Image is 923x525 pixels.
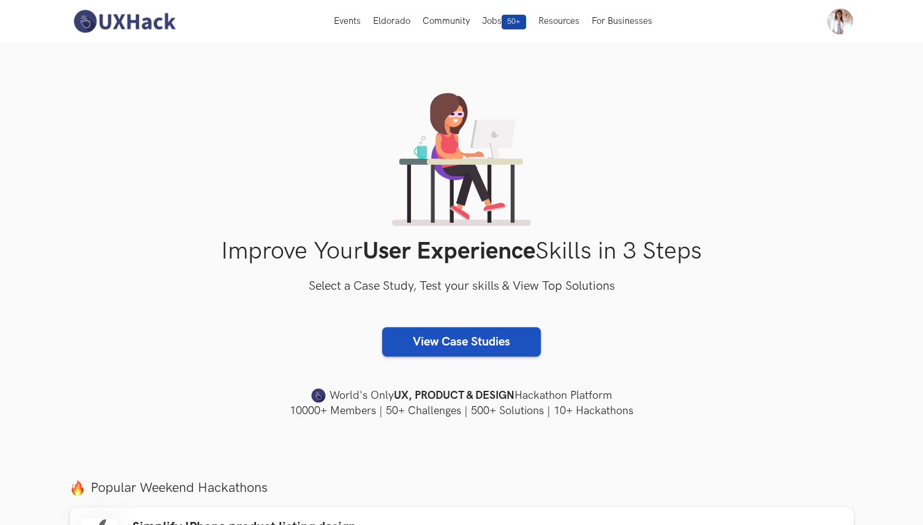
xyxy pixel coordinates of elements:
[70,480,85,496] img: fire.png
[70,277,854,296] h3: Select a Case Study, Test your skills & View Top Solutions
[382,327,541,357] a: View Case Studies
[70,480,854,496] label: Popular Weekend Hackathons
[363,237,535,266] strong: User Experience
[392,93,531,226] img: lady working on laptop
[70,237,854,266] h1: Improve Your Skills in 3 Steps
[502,15,526,29] span: 50+
[70,9,179,34] img: UXHack-logo.png
[70,387,854,404] h4: World's Only Hackathon Platform
[70,403,854,418] h4: 10000+ Members | 50+ Challenges | 500+ Solutions | 10+ Hackathons
[311,388,326,404] img: uxhack-favicon-image.png
[827,9,853,34] img: Your profile pic
[394,387,514,404] strong: UX, PRODUCT & DESIGN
